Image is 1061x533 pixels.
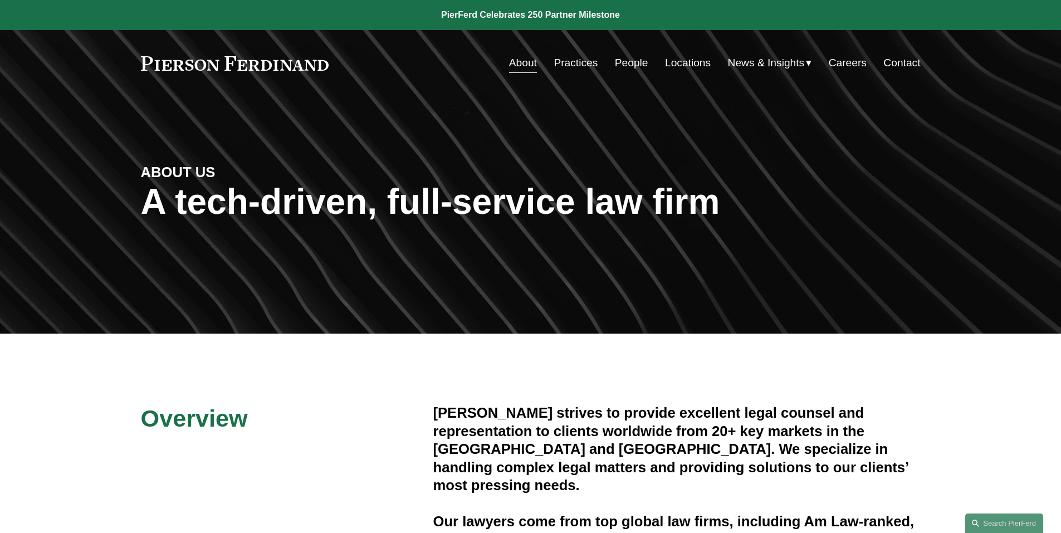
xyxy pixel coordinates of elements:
[829,52,867,74] a: Careers
[728,53,805,73] span: News & Insights
[665,52,711,74] a: Locations
[728,52,812,74] a: folder dropdown
[141,164,216,180] strong: ABOUT US
[141,405,248,432] span: Overview
[433,404,921,494] h4: [PERSON_NAME] strives to provide excellent legal counsel and representation to clients worldwide ...
[141,182,921,222] h1: A tech-driven, full-service law firm
[509,52,537,74] a: About
[554,52,598,74] a: Practices
[883,52,920,74] a: Contact
[965,514,1043,533] a: Search this site
[615,52,648,74] a: People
